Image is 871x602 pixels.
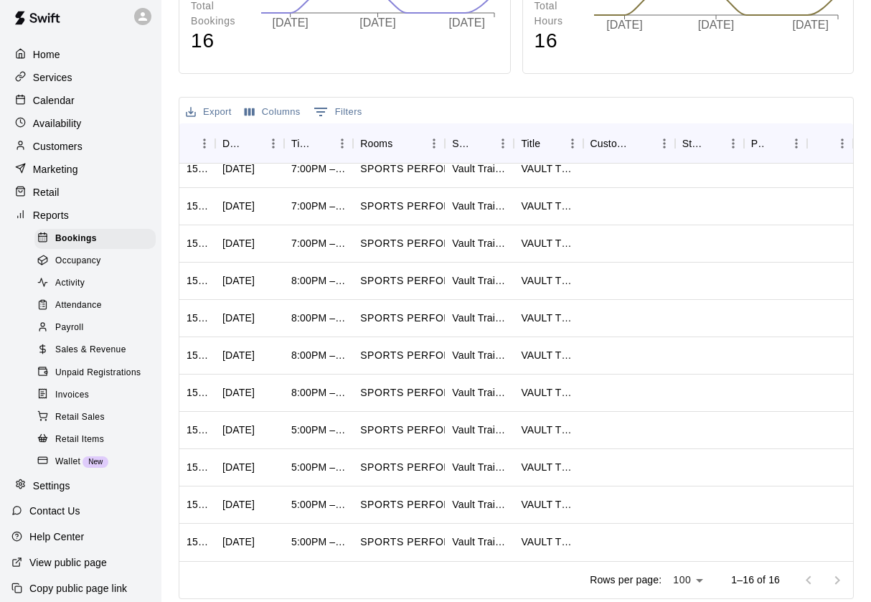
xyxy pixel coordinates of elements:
span: Unpaid Registrations [55,366,141,380]
button: Menu [331,133,353,154]
div: Customers [583,123,675,164]
button: Menu [492,133,514,154]
a: Customers [11,136,150,157]
div: Mon, Oct 13, 2025 [222,460,255,474]
div: Vault Train-Sports Performance Training [452,236,507,250]
div: Date [215,123,284,164]
div: Vault Train-Sports Performance Training [452,311,507,325]
a: Retail Sales [34,406,161,428]
span: Activity [55,276,85,291]
a: Activity [34,273,161,295]
div: Activity [34,273,156,293]
button: Menu [562,133,583,154]
div: Wed, Oct 08, 2025 [222,385,255,400]
div: ID [179,123,215,164]
p: 1–16 of 16 [731,573,780,587]
div: WalletNew [34,452,156,472]
div: Wed, Oct 08, 2025 [222,535,255,549]
div: 1501723 [187,161,208,176]
tspan: [DATE] [449,17,485,29]
p: SPORTS PERFORMANCE GYM [360,348,517,363]
p: SPORTS PERFORMANCE GYM [360,236,517,251]
a: Marketing [11,159,150,180]
button: Menu [722,133,744,154]
a: Sales & Revenue [34,339,161,362]
div: Title [521,123,540,164]
button: Sort [814,133,834,154]
div: Notes [807,123,853,164]
div: Bookings [34,229,156,249]
button: Sort [472,133,492,154]
p: Rows per page: [590,573,662,587]
button: Menu [654,133,675,154]
div: Staff [682,123,702,164]
button: Sort [187,133,207,154]
tspan: [DATE] [360,17,396,29]
div: Payment [751,123,766,164]
div: VAULT TRAIN- SPORTS PERFORMANCE TRAINING [521,161,575,176]
button: Menu [194,133,215,154]
div: Vault Train-Sports Performance Training [452,460,507,474]
p: SPORTS PERFORMANCE GYM [360,423,517,438]
p: Home [33,47,60,62]
div: Service [445,123,514,164]
button: Sort [243,133,263,154]
div: 1501264 [187,423,208,437]
p: Settings [33,479,70,493]
p: SPORTS PERFORMANCE GYM [360,199,517,214]
p: Services [33,70,72,85]
a: Attendance [34,295,161,317]
div: Wed, Oct 08, 2025 [222,236,255,250]
div: Tue, Oct 07, 2025 [222,423,255,437]
div: Thu, Oct 09, 2025 [222,199,255,213]
div: 1501227 [187,535,208,549]
div: 8:00PM – 9:00PM [291,385,346,400]
button: Sort [702,133,722,154]
p: SPORTS PERFORMANCE GYM [360,497,517,512]
div: VAULT TRAIN- SPORTS PERFORMANCE TRAINING [521,199,575,213]
div: Vault Train-Sports Performance Training [452,348,507,362]
div: 7:00PM – 8:00PM [291,161,346,176]
div: Payment [744,123,807,164]
span: Sales & Revenue [55,343,126,357]
span: Attendance [55,298,102,313]
a: Retail [11,182,150,203]
a: Payroll [34,317,161,339]
a: Unpaid Registrations [34,362,161,384]
p: Help Center [29,530,84,544]
div: 5:00PM – 6:00PM [291,460,346,474]
h4: 16 [191,29,246,54]
div: 1501240 [187,497,208,512]
div: Time [291,123,311,164]
div: Attendance [34,296,156,316]
p: View public page [29,555,107,570]
p: SPORTS PERFORMANCE GYM [360,161,517,177]
div: 8:00PM – 9:00PM [291,273,346,288]
button: Select columns [241,101,304,123]
div: VAULT TRAIN- SPORTS PERFORMANCE TRAINING [521,348,575,362]
div: Calendar [11,90,150,111]
button: Menu [832,133,853,154]
tspan: [DATE] [698,19,734,31]
a: Services [11,67,150,88]
div: Tue, Oct 07, 2025 [222,273,255,288]
p: Calendar [33,93,75,108]
p: SPORTS PERFORMANCE GYM [360,460,517,475]
div: VAULT TRAIN- SPORTS PERFORMANCE TRAINING [521,535,575,549]
div: Mon, Oct 13, 2025 [222,311,255,325]
button: Menu [423,133,445,154]
div: VAULT TRAIN- SPORTS PERFORMANCE TRAINING [521,497,575,512]
div: Payroll [34,318,156,338]
div: Staff [675,123,744,164]
button: Sort [311,133,331,154]
div: 7:00PM – 8:00PM [291,199,346,213]
div: 1501648 [187,385,208,400]
div: Availability [11,113,150,134]
div: Title [514,123,583,164]
button: Menu [786,133,807,154]
a: Bookings [34,227,161,250]
a: Settings [11,475,150,497]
